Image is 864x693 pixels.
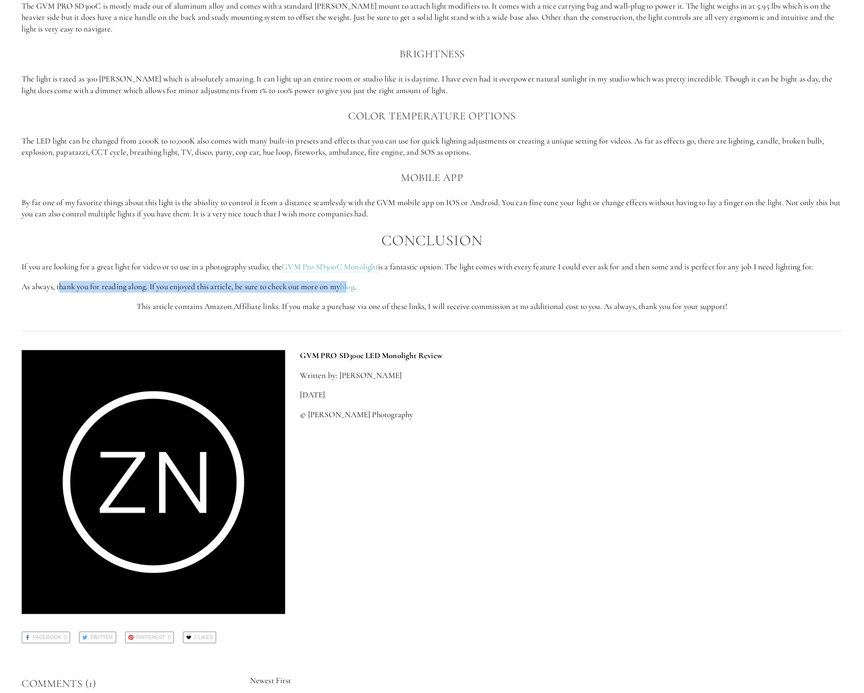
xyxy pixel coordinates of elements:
span: Comments (1) [22,677,96,690]
a: Facebook0 [22,631,70,643]
p: The GVM PRO SD300C is mostly made out of aluminum alloy and comes with a standard [PERSON_NAME] m... [22,0,842,35]
p: The light is rated as 300 [PERSON_NAME] which is absolutely amazing. It can light up an entire ro... [22,73,842,96]
p: © [PERSON_NAME] Photography [300,409,842,421]
p: This article contains Amazon Affiliate links. If you make a purchase via one of these links, I wi... [22,301,842,312]
h3: Brightness [22,45,842,62]
a: GVM Pro SD300C Monolight [282,262,378,272]
a: Twitter [79,631,116,643]
p: By far one of my favorite things about this light is the abiolity to control it from a distance s... [22,197,842,220]
span: Twitter [90,632,113,643]
span: Facebook [33,632,61,643]
span: 0 [64,632,67,643]
p: [DATE] [300,389,842,401]
span: 0 [168,632,171,643]
span: 2 Likes [194,632,213,643]
span: Pinterest [136,632,165,643]
p: The LED light can be changed from 2000K to 10,000K also comes with many built-in presets and effe... [22,135,842,158]
a: Pinterest0 [125,631,174,643]
strong: GVM PRO SD300c LED Monolight Review [300,350,443,360]
p: Written by: [PERSON_NAME] [300,370,842,381]
a: 2 Likes [183,631,216,643]
h3: Color Temperature options [22,107,842,125]
p: If you are looking for a great light for video or to use in a photography studio; the is a fantas... [22,261,842,273]
p: As always, thank you for reading along. If you enjoyed this article, be sure to check out more on... [22,281,842,293]
a: blog [340,281,354,292]
h2: Conclusion [22,232,842,249]
h3: Mobile App [22,169,842,186]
